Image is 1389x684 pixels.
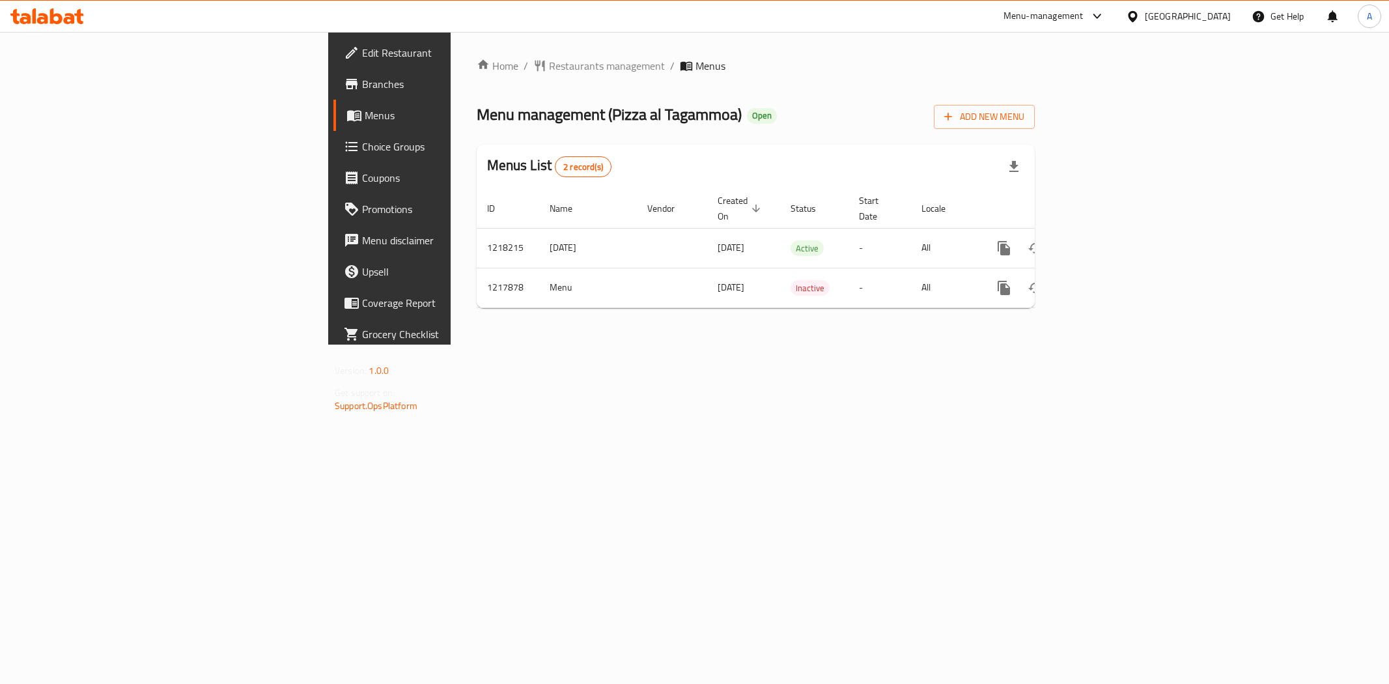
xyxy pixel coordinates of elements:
a: Promotions [333,193,560,225]
span: Get support on: [335,384,395,401]
span: Coupons [362,170,550,186]
span: Inactive [791,281,830,296]
span: 2 record(s) [555,161,611,173]
span: [DATE] [718,239,744,256]
table: enhanced table [477,189,1124,308]
span: ID [487,201,512,216]
li: / [670,58,675,74]
span: Start Date [859,193,895,224]
span: Restaurants management [549,58,665,74]
a: Edit Restaurant [333,37,560,68]
span: Menu management ( Pizza al Tagammoa ) [477,100,742,129]
span: Menus [365,107,550,123]
span: Branches [362,76,550,92]
span: Status [791,201,833,216]
span: [DATE] [718,279,744,296]
span: Created On [718,193,765,224]
span: Promotions [362,201,550,217]
td: - [849,228,911,268]
div: Menu-management [1003,8,1084,24]
button: more [989,272,1020,304]
span: Coverage Report [362,295,550,311]
a: Menus [333,100,560,131]
div: [GEOGRAPHIC_DATA] [1145,9,1231,23]
a: Menu disclaimer [333,225,560,256]
a: Coverage Report [333,287,560,319]
td: [DATE] [539,228,637,268]
span: A [1367,9,1372,23]
span: Version: [335,362,367,379]
a: Upsell [333,256,560,287]
button: Change Status [1020,233,1051,264]
nav: breadcrumb [477,58,1035,74]
a: Support.OpsPlatform [335,397,417,414]
span: Edit Restaurant [362,45,550,61]
button: Change Status [1020,272,1051,304]
h2: Menus List [487,156,611,177]
span: Add New Menu [944,109,1024,125]
span: Active [791,241,824,256]
th: Actions [978,189,1124,229]
button: more [989,233,1020,264]
span: Vendor [647,201,692,216]
div: Active [791,240,824,256]
span: Choice Groups [362,139,550,154]
div: Inactive [791,280,830,296]
span: Menus [695,58,725,74]
a: Coupons [333,162,560,193]
a: Choice Groups [333,131,560,162]
div: Total records count [555,156,611,177]
span: Locale [921,201,962,216]
a: Restaurants management [533,58,665,74]
td: All [911,268,978,307]
div: Open [747,108,777,124]
span: Name [550,201,589,216]
span: Upsell [362,264,550,279]
div: Export file [998,151,1030,182]
a: Grocery Checklist [333,319,560,350]
span: Menu disclaimer [362,233,550,248]
td: All [911,228,978,268]
button: Add New Menu [934,105,1035,129]
td: - [849,268,911,307]
span: Open [747,110,777,121]
td: Menu [539,268,637,307]
span: Grocery Checklist [362,326,550,342]
a: Branches [333,68,560,100]
span: 1.0.0 [369,362,389,379]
